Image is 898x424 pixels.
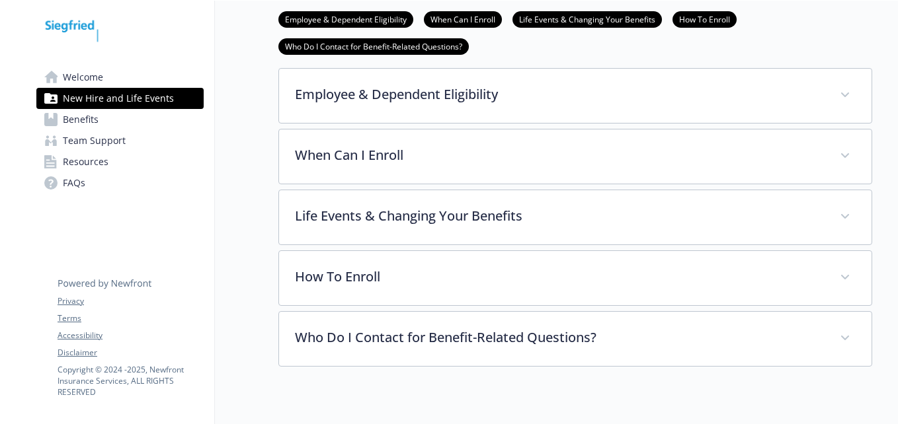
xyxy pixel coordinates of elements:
[63,130,126,151] span: Team Support
[36,88,204,109] a: New Hire and Life Events
[673,13,737,25] a: How To Enroll
[295,328,824,347] p: Who Do I Contact for Benefit-Related Questions?
[63,67,103,88] span: Welcome
[279,251,872,305] div: How To Enroll
[512,13,662,25] a: Life Events & Changing Your Benefits
[58,295,203,307] a: Privacy
[63,88,174,109] span: New Hire and Life Events
[424,13,502,25] a: When Can I Enroll
[58,330,203,341] a: Accessibility
[58,364,203,398] p: Copyright © 2024 - 2025 , Newfront Insurance Services, ALL RIGHTS RESERVED
[278,40,469,52] a: Who Do I Contact for Benefit-Related Questions?
[278,13,413,25] a: Employee & Dependent Eligibility
[295,206,824,226] p: Life Events & Changing Your Benefits
[58,347,203,359] a: Disclaimer
[63,172,85,194] span: FAQs
[58,312,203,324] a: Terms
[36,67,204,88] a: Welcome
[36,109,204,130] a: Benefits
[63,109,99,130] span: Benefits
[279,312,872,366] div: Who Do I Contact for Benefit-Related Questions?
[279,69,872,123] div: Employee & Dependent Eligibility
[36,130,204,151] a: Team Support
[63,151,108,172] span: Resources
[295,85,824,104] p: Employee & Dependent Eligibility
[36,172,204,194] a: FAQs
[279,190,872,244] div: Life Events & Changing Your Benefits
[36,151,204,172] a: Resources
[295,145,824,165] p: When Can I Enroll
[295,267,824,287] p: How To Enroll
[279,129,872,184] div: When Can I Enroll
